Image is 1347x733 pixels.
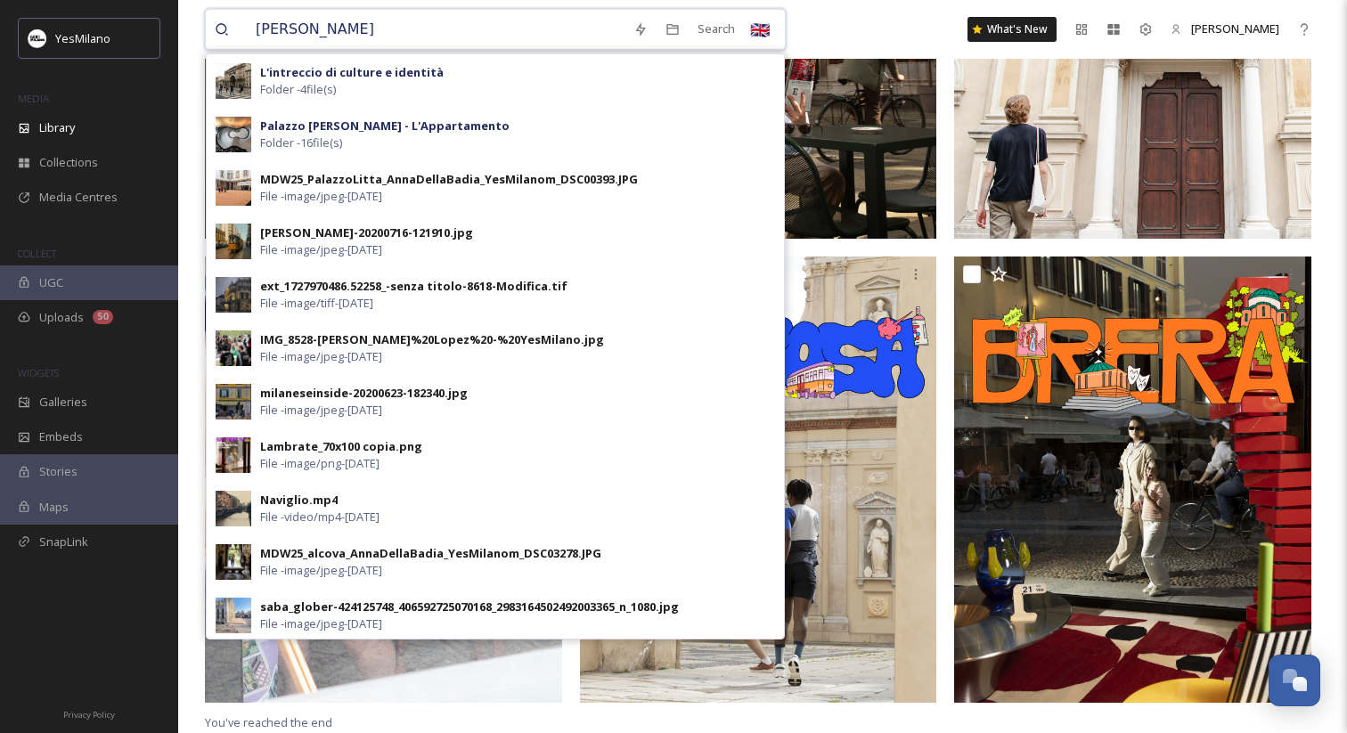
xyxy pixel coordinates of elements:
strong: L'intreccio di culture e identità [260,64,444,80]
img: e3de72d8-b717-4153-ad33-73d6fa9c0ce8.jpg [216,277,251,313]
span: [PERSON_NAME] [1191,20,1279,37]
img: bc444592-18ba-4d09-8371-f42bfbf2aa64.jpg [216,437,251,473]
div: [PERSON_NAME]-20200716-121910.jpg [260,224,473,241]
a: [PERSON_NAME] [1162,12,1288,46]
span: File - image/jpeg - [DATE] [260,402,382,419]
img: b200503a-834b-4425-92fb-109b1cedcf1a.jpg [216,63,251,99]
div: Lambrate_70x100 copia.png [260,438,422,455]
button: Open Chat [1269,655,1320,706]
span: Folder - 16 file(s) [260,134,342,151]
div: 🇬🇧 [744,13,776,45]
span: File - video/mp4 - [DATE] [260,509,380,525]
span: File - image/jpeg - [DATE] [260,348,382,365]
img: Naviglio.jpg [216,491,251,526]
span: Maps [39,499,69,516]
span: SnapLink [39,533,88,550]
img: Snapinsta.app_424125748_406592725070168_2983164502492003365_n_1080.jpg [216,598,251,633]
span: MEDIA [18,92,49,105]
span: Media Centres [39,189,118,206]
span: File - image/tiff - [DATE] [260,295,373,312]
img: a044357c415de4c8bef7b34a22551e1e28cbed2df416b781ce8d111d26a09b85.jpg [216,384,251,419]
span: Stories [39,463,78,480]
span: WIDGETS [18,366,59,379]
img: IG - Certosa – 3.png [205,257,562,703]
span: File - image/jpeg - [DATE] [260,241,382,258]
strong: Palazzo [PERSON_NAME] - L'Appartamento [260,118,510,134]
span: File - image/jpeg - [DATE] [260,188,382,205]
div: saba_glober-424125748_406592725070168_2983164502492003365_n_1080.jpg [260,599,679,615]
img: 38d1efe9-4d8e-4f11-a1a8-8085a8678a81.jpg [216,544,251,580]
span: Privacy Policy [63,709,115,721]
img: cee8efb4503b699a814c5e0000bb528a4a56a4e23e0a5014694fa6ad4aa7cf6c.jpg [216,224,251,259]
span: Collections [39,154,98,171]
img: 984e03a4-e5c8-43d5-bf18-699ae9d8c171.jpg [216,117,251,152]
span: YesMilano [55,30,110,46]
span: Uploads [39,309,84,326]
div: MDW25_alcova_AnnaDellaBadia_YesMilanom_DSC03278.JPG [260,545,601,562]
img: a65900c3-95c6-433e-b266-d0f46fa9c223.jpg [216,170,251,206]
div: IMG_8528-[PERSON_NAME]%20Lopez%20-%20YesMilano.jpg [260,331,604,348]
img: Logo%20YesMilano%40150x.png [29,29,46,47]
span: Folder - 4 file(s) [260,81,336,98]
div: Search [689,12,744,46]
div: 50 [93,310,113,324]
div: ext_1727970486.52258_-senza titolo-8618-Modifica.tif [260,278,567,295]
div: milaneseinside-20200623-182340.jpg [260,385,468,402]
span: You've reached the end [205,714,332,730]
span: Galleries [39,394,87,411]
img: 40920f96-2b6c-432b-8043-e46c7a30af1f.jpg [216,330,251,366]
a: What's New [967,17,1057,42]
span: Library [39,119,75,136]
span: File - image/jpeg - [DATE] [260,615,382,632]
span: File - image/png - [DATE] [260,455,380,472]
img: IG - Brera – 0.png [954,257,1311,703]
input: Search your library [247,10,625,49]
a: Privacy Policy [63,703,115,724]
span: COLLECT [18,247,56,260]
div: Naviglio.mp4 [260,492,338,509]
div: MDW25_PalazzoLitta_AnnaDellaBadia_YesMilanom_DSC00393.JPG [260,171,638,188]
span: UGC [39,274,63,291]
span: Embeds [39,428,83,445]
span: File - image/jpeg - [DATE] [260,562,382,579]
